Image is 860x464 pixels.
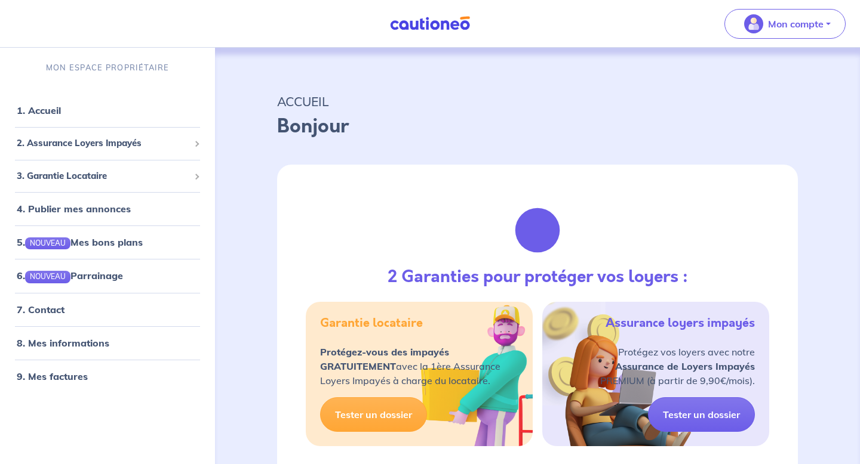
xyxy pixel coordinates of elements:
button: illu_account_valid_menu.svgMon compte [724,9,846,39]
div: 1. Accueil [5,98,210,122]
img: illu_account_valid_menu.svg [744,14,763,33]
a: 5.NOUVEAUMes bons plans [17,236,143,248]
p: ACCUEIL [277,91,798,112]
a: Tester un dossier [648,397,755,432]
h5: Assurance loyers impayés [606,316,755,330]
a: 9. Mes factures [17,370,88,382]
span: 2. Assurance Loyers Impayés [17,137,189,150]
a: 4. Publier mes annonces [17,203,131,215]
p: MON ESPACE PROPRIÉTAIRE [46,62,169,73]
strong: Assurance de Loyers Impayés [615,360,755,372]
div: 8. Mes informations [5,331,210,355]
a: 7. Contact [17,304,64,315]
img: Cautioneo [385,16,475,31]
div: 5.NOUVEAUMes bons plans [5,230,210,254]
p: Protégez vos loyers avec notre PREMIUM (à partir de 9,90€/mois). [600,345,755,388]
a: 6.NOUVEAUParrainage [17,270,123,282]
img: justif-loupe [505,198,570,262]
h3: 2 Garanties pour protéger vos loyers : [388,267,688,287]
div: 4. Publier mes annonces [5,197,210,221]
a: 1. Accueil [17,104,61,116]
a: 8. Mes informations [17,337,109,349]
p: avec la 1ère Assurance Loyers Impayés à charge du locataire. [320,345,500,388]
div: 9. Mes factures [5,364,210,388]
div: 3. Garantie Locataire [5,165,210,188]
div: 7. Contact [5,298,210,321]
p: Bonjour [277,112,798,141]
div: 6.NOUVEAUParrainage [5,264,210,287]
a: Tester un dossier [320,397,427,432]
span: 3. Garantie Locataire [17,169,189,183]
div: 2. Assurance Loyers Impayés [5,132,210,155]
strong: Protégez-vous des impayés GRATUITEMENT [320,346,449,372]
h5: Garantie locataire [320,316,423,330]
p: Mon compte [768,17,824,31]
